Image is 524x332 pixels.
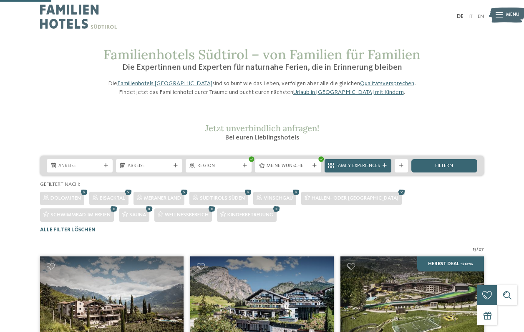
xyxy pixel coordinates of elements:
span: 27 [479,246,484,253]
span: Bei euren Lieblingshotels [225,134,299,141]
a: EN [478,14,484,19]
span: Meraner Land [144,195,181,201]
span: Menü [506,12,519,18]
span: Wellnessbereich [165,212,209,218]
span: Kinderbetreuung [227,212,273,218]
a: IT [469,14,473,19]
a: Urlaub in [GEOGRAPHIC_DATA] mit Kindern [293,89,404,95]
span: Sauna [129,212,146,218]
span: Region [197,163,240,170]
span: 15 [473,246,476,253]
span: Family Experiences [336,163,380,170]
span: Meine Wünsche [267,163,309,170]
span: / [476,246,479,253]
span: Jetzt unverbindlich anfragen! [205,123,319,133]
a: Familienhotels [GEOGRAPHIC_DATA] [117,81,212,86]
a: DE [457,14,464,19]
span: Schwimmbad im Freien [50,212,111,218]
p: Die sind so bunt wie das Leben, verfolgen aber alle die gleichen . Findet jetzt das Familienhotel... [103,79,421,96]
span: Südtirols Süden [200,195,245,201]
span: Anreise [58,163,101,170]
span: Eisacktal [100,195,125,201]
span: Hallen- oder [GEOGRAPHIC_DATA] [312,195,398,201]
span: filtern [435,163,453,169]
span: Gefiltert nach: [40,182,80,187]
span: Dolomiten [50,195,81,201]
span: Die Expertinnen und Experten für naturnahe Ferien, die in Erinnerung bleiben [122,63,402,72]
span: Alle Filter löschen [40,227,96,233]
span: Vinschgau [264,195,293,201]
span: Familienhotels Südtirol – von Familien für Familien [103,46,421,63]
span: Abreise [128,163,170,170]
a: Qualitätsversprechen [360,81,414,86]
